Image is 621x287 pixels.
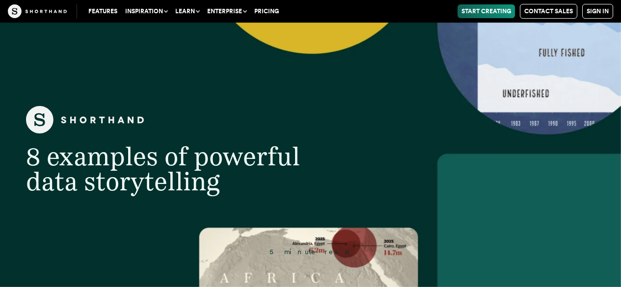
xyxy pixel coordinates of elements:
[171,4,203,18] button: Learn
[84,4,121,18] a: Features
[270,248,351,256] span: 5 minute read
[582,4,613,19] a: Sign in
[458,4,515,18] a: Start Creating
[250,4,283,18] a: Pricing
[8,4,67,18] img: The Craft
[203,4,250,18] button: Enterprise
[520,4,577,19] a: Contact Sales
[121,4,171,18] button: Inspiration
[26,141,300,196] span: 8 examples of powerful data storytelling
